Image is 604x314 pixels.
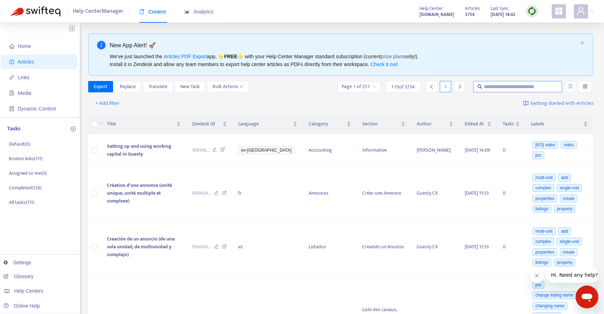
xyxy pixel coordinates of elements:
a: Glossary [4,274,33,279]
th: Tasks [497,114,525,134]
span: Bulk Actions [213,83,243,91]
button: Bulk Actionsdown [207,81,249,92]
span: single-unit [557,184,582,192]
span: change listing name [533,291,576,299]
p: Broken links ( 111 ) [9,155,42,162]
span: plus-circle [71,126,76,131]
div: New App Alert! 🚀 [110,41,578,50]
td: 0 [497,220,525,274]
span: Replace [120,83,136,91]
span: complex [533,184,554,192]
span: Language [238,120,292,128]
span: [DATE] 14:09 [465,146,490,154]
span: [KO] video [533,141,558,149]
span: down [99,121,103,125]
span: en-[GEOGRAPHIC_DATA] [238,146,294,154]
span: add [558,227,571,235]
a: Settings [4,260,31,265]
td: [PERSON_NAME] [411,134,459,167]
span: listings [533,259,551,266]
b: FREE [224,54,237,59]
span: Last Sync [491,5,509,12]
span: Translate [149,83,167,91]
span: [DATE] 11:53 [465,189,489,197]
td: Guesty CX [411,220,459,274]
span: Zendesk ID [192,120,221,128]
td: Listados [303,220,357,274]
span: appstore [555,7,563,15]
span: properties [533,248,557,256]
span: Dynamic Content [18,106,56,112]
th: Title [101,114,187,134]
span: account-book [9,59,14,64]
td: 0 [497,167,525,220]
span: create [560,195,577,202]
th: Zendesk ID [186,114,232,134]
div: 1 [440,81,451,92]
span: 936404 ... [192,243,211,251]
td: es [232,220,303,274]
span: user [577,7,585,15]
p: Default ( 0 ) [9,140,30,148]
span: unordered-list [568,84,573,89]
button: + Add filter [90,98,125,109]
td: fr [232,167,303,220]
span: Creación de un anuncio (de una sola unidad, de multiunidad y complejo) [107,235,175,259]
td: Informative [357,134,411,167]
button: New Task [175,81,205,92]
iframe: Message from company [547,267,598,283]
td: Accounting [303,134,357,167]
span: link [9,75,14,80]
div: We've just launched the app, ⭐ ⭐️ with your Help Center Manager standard subscription (current on... [110,53,578,68]
span: listings [533,205,551,213]
span: Title [107,120,175,128]
td: Annonces [303,167,357,220]
th: Language [232,114,303,134]
span: Création d'une annonce (unité unique, unité multiple et complexe) [107,181,172,205]
button: Replace [114,81,141,92]
span: Section [362,120,400,128]
button: unordered-list [565,81,576,92]
button: close [580,41,584,45]
span: Analytics [185,9,214,15]
a: Online Help [4,303,40,309]
img: Swifteq [11,6,60,16]
th: Section [357,114,411,134]
span: 108146 ... [192,146,209,154]
span: book [139,9,144,14]
span: Help Center [419,5,443,12]
span: left [429,84,434,89]
p: Assigned to me ( 0 ) [9,169,47,177]
span: properties [533,195,557,202]
button: Export [88,81,113,92]
img: image-link [523,101,529,106]
td: Guesty CX [411,167,459,220]
span: 1 - 15 of 3754 [391,83,415,91]
span: multi-unit [533,227,556,235]
span: Help Centers [14,288,43,294]
span: file-image [9,91,14,96]
a: price plans [381,54,405,59]
strong: [DOMAIN_NAME] [419,11,454,18]
span: property [554,205,575,213]
span: right [457,84,462,89]
th: Category [303,114,357,134]
span: down [240,85,243,88]
span: Home [18,43,31,49]
span: info-circle [97,41,106,49]
span: Export [94,83,107,91]
span: create [560,248,577,256]
span: Labels [531,120,582,128]
span: Author [417,120,448,128]
span: single-unit [557,238,582,245]
td: 0 [497,134,525,167]
p: All tasks ( 111 ) [9,199,34,206]
span: search [477,84,482,89]
span: Getting started with Articles [530,99,593,108]
p: Tasks [7,125,21,133]
span: property [554,259,575,266]
a: Articles PDF Export [164,54,207,59]
span: container [9,106,14,111]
